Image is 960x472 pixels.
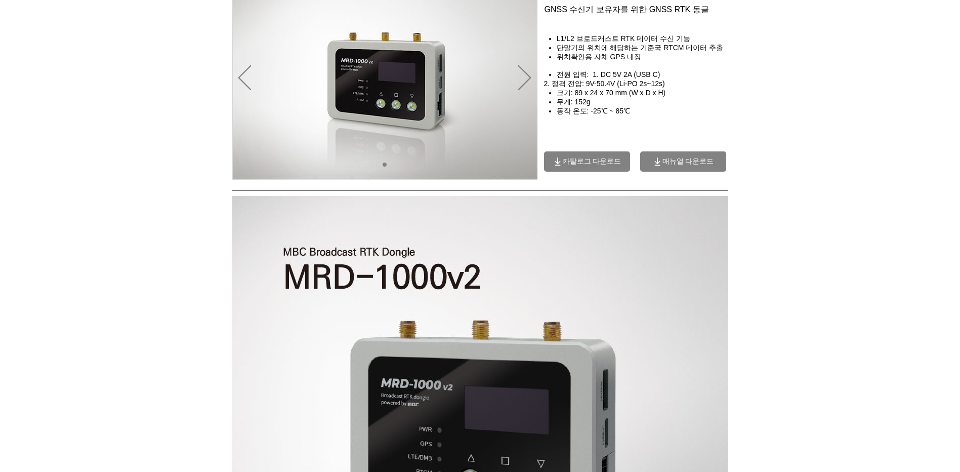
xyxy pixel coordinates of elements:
[557,53,641,61] span: 위치확인용 자체 GPS 내장
[379,163,391,167] nav: 슬라이드
[844,428,960,472] iframe: Wix Chat
[557,98,591,106] span: 무게: 152g
[662,157,714,166] span: 매뉴얼 다운로드
[544,80,665,88] span: 2. 정격 전압: 9V-50.4V (Li-PO 2s~12s)
[557,70,660,78] span: 전원 입력: 1. DC 5V 2A (USB C)
[557,107,630,115] span: 동작 온도: -25℃ ~ 85℃
[563,157,621,166] span: 카탈로그 다운로드
[544,151,630,172] a: 카탈로그 다운로드
[640,151,726,172] a: 매뉴얼 다운로드
[557,89,665,97] span: 크기: 89 x 24 x 70 mm (W x D x H)
[383,163,387,167] a: 01
[238,65,251,92] button: 이전
[518,65,531,92] button: 다음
